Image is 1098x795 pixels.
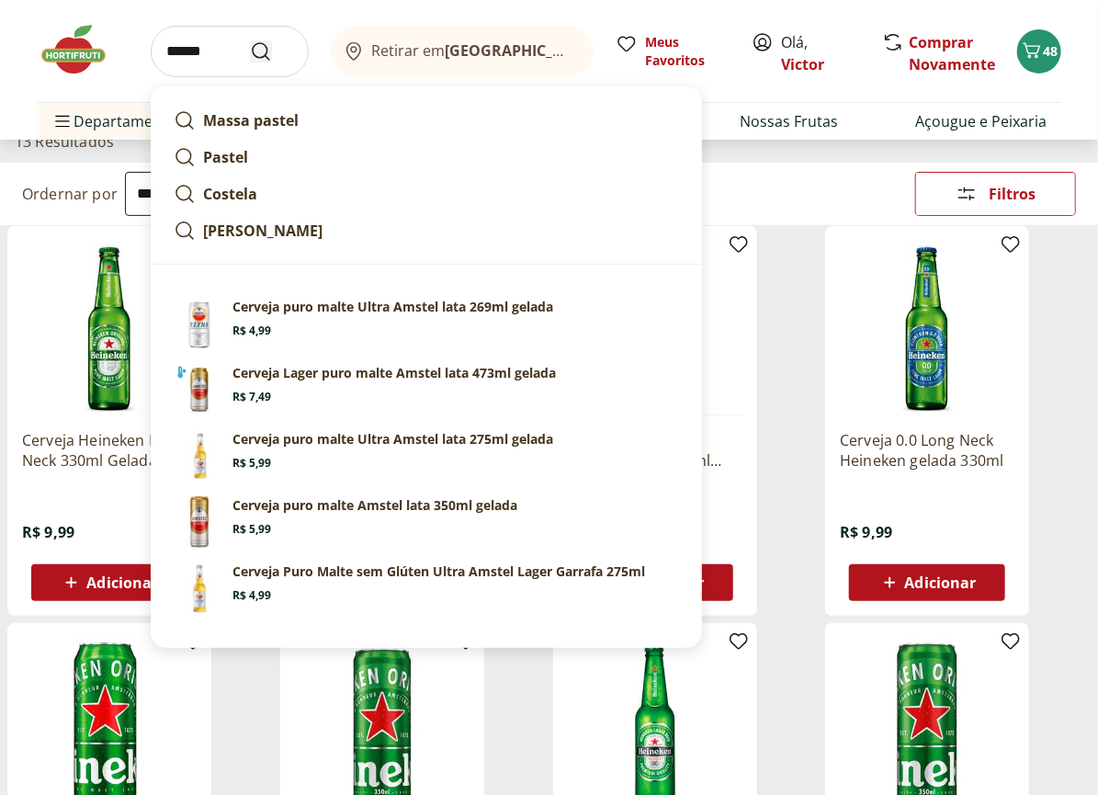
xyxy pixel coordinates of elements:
[781,54,824,74] a: Victor
[151,26,309,77] input: search
[31,564,187,601] button: Adicionar
[174,562,225,614] img: Principal
[166,555,686,621] a: PrincipalCerveja Puro Malte sem Glúten Ultra Amstel Lager Garrafa 275mlR$ 4,99
[905,575,977,590] span: Adicionar
[956,183,978,205] svg: Abrir Filtros
[232,364,556,382] p: Cerveja Lager puro malte Amstel lata 473ml gelada
[166,102,686,139] a: Massa pastel
[909,32,995,74] a: Comprar Novamente
[740,110,838,132] a: Nossas Frutas
[22,430,197,471] a: Cerveja Heineken Long Neck 330ml Gelada
[232,562,645,581] p: Cerveja Puro Malte sem Glúten Ultra Amstel Lager Garrafa 275ml
[22,522,74,542] span: R$ 9,99
[166,290,686,357] a: Cerveja puro malte Ultra Amstel lata 269ml geladaR$ 4,99
[331,26,594,77] button: Retirar em[GEOGRAPHIC_DATA]/[GEOGRAPHIC_DATA]
[166,139,686,176] a: Pastel
[232,456,271,471] span: R$ 5,99
[446,40,755,61] b: [GEOGRAPHIC_DATA]/[GEOGRAPHIC_DATA]
[232,324,271,338] span: R$ 4,99
[915,110,1047,132] a: Açougue e Peixaria
[781,31,863,75] span: Olá,
[232,430,553,449] p: Cerveja puro malte Ultra Amstel lata 275ml gelada
[203,221,323,241] strong: [PERSON_NAME]
[51,99,74,143] button: Menu
[232,298,553,316] p: Cerveja puro malte Ultra Amstel lata 269ml gelada
[915,172,1076,216] button: Filtros
[166,423,686,489] a: Cerveja puro malte Ultra Amstel lata 275ml geladaR$ 5,99
[51,99,184,143] span: Departamentos
[232,522,271,537] span: R$ 5,99
[1017,29,1061,74] button: Carrinho
[166,357,686,423] a: Cerveja Lager puro malte Amstel lata 473ml geladaR$ 7,49
[232,588,271,603] span: R$ 4,99
[166,176,686,212] a: Costela
[203,184,257,204] strong: Costela
[203,147,248,167] strong: Pastel
[1043,42,1058,60] span: 48
[166,212,686,249] a: [PERSON_NAME]
[840,430,1014,471] a: Cerveja 0.0 Long Neck Heineken gelada 330ml
[22,184,118,204] label: Ordernar por
[166,489,686,555] a: Cerveja puro malte Amstel lata 350ml geladaR$ 5,99
[86,575,158,590] span: Adicionar
[616,33,730,70] a: Meus Favoritos
[849,564,1005,601] button: Adicionar
[15,131,114,152] h2: 13 Resultados
[372,42,575,59] span: Retirar em
[840,241,1014,415] img: Cerveja 0.0 Long Neck Heineken gelada 330ml
[645,33,730,70] span: Meus Favoritos
[203,110,299,131] strong: Massa pastel
[37,22,129,77] img: Hortifruti
[989,187,1036,201] span: Filtros
[232,390,271,404] span: R$ 7,49
[840,522,892,542] span: R$ 9,99
[232,496,517,515] p: Cerveja puro malte Amstel lata 350ml gelada
[22,241,197,415] img: Cerveja Heineken Long Neck 330ml Gelada
[250,40,294,62] button: Submit Search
